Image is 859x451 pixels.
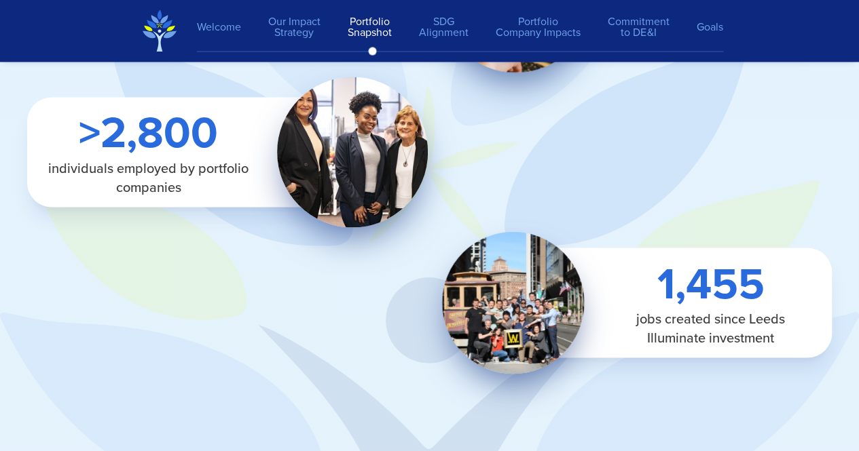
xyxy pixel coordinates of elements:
a: SDGAlignment [405,10,482,45]
span: >2,800 [79,108,218,158]
span: 1,455 [657,258,764,309]
a: Our ImpactStrategy [255,10,334,45]
a: PortfolioSnapshot [334,10,405,45]
a: Goals [683,16,723,40]
a: Welcome [197,16,255,40]
span: individuals employed by portfolio companies [48,158,250,196]
a: PortfolioCompany Impacts [482,10,594,45]
a: Commitmentto DE&I [594,10,683,45]
span: jobs created since Leeds Illuminate investment [610,309,812,347]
